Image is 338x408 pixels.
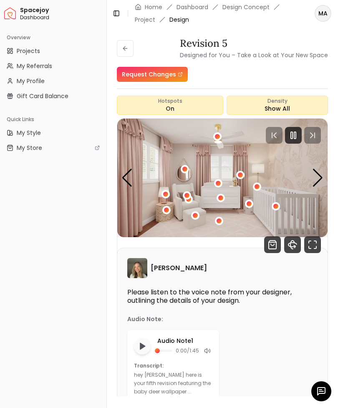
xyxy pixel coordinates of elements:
span: My Style [17,129,41,137]
a: My Profile [3,74,103,88]
div: Previous slide [121,169,133,187]
img: Design Render 1 [117,119,328,237]
span: Projects [17,47,40,55]
h6: [PERSON_NAME] [151,263,207,273]
span: Gift Card Balance [17,92,68,100]
span: Design [169,15,189,24]
div: Show All [227,96,328,115]
p: Please listen to the voice note from your designer, outlining the details of your design. [127,288,318,305]
div: Quick Links [3,113,103,126]
small: Designed for You – Take a Look at Your New Space [180,51,328,59]
svg: Shop Products from this design [264,236,281,253]
p: Audio Note: [127,315,163,323]
a: Project [135,15,155,24]
span: My Store [17,144,42,152]
span: Hotspots [158,98,182,104]
a: Dashboard [177,3,208,11]
div: Mute audio [202,346,212,356]
button: HotspotsOn [117,96,223,115]
li: Design Concept [222,3,270,11]
a: My Store [3,141,103,155]
span: Density [267,98,288,104]
span: MA [315,6,330,21]
a: Home [145,3,162,11]
h3: Revision 5 [180,37,328,50]
div: Overview [3,31,103,44]
span: Spacejoy [20,7,103,14]
a: Spacejoy [4,8,16,19]
a: Projects [3,44,103,58]
span: Dashboard [20,14,103,21]
button: Play audio note [134,338,151,355]
a: My Style [3,126,103,139]
p: Audio Note 1 [157,337,212,345]
button: Read more [137,396,166,404]
a: Gift Card Balance [3,89,103,103]
button: MA [315,5,331,22]
div: Carousel [117,119,328,237]
span: My Referrals [17,62,52,70]
a: My Referrals [3,59,103,73]
svg: Fullscreen [304,236,321,253]
svg: 360 View [284,236,301,253]
div: Next slide [312,169,323,187]
div: 1 / 4 [117,119,328,237]
p: Transcript: [134,362,212,369]
nav: breadcrumb [135,3,298,24]
span: 0:00 / 1:45 [176,347,199,354]
span: My Profile [17,77,45,85]
p: hey [PERSON_NAME] here is your fifth revision featuring the baby deer wallpaper ... [134,371,211,395]
svg: Pause [288,130,298,140]
img: Spacejoy Logo [4,8,16,19]
img: Sarah Nelson [127,258,147,278]
a: Request Changes [117,67,188,82]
